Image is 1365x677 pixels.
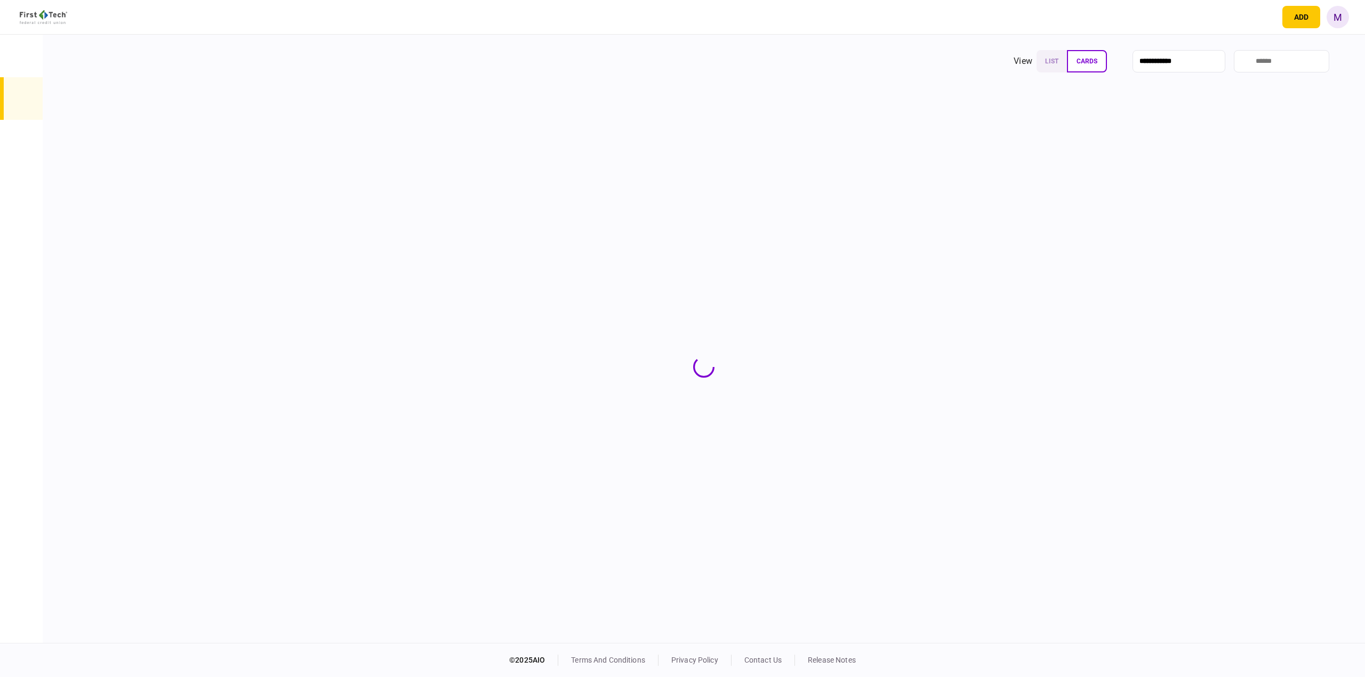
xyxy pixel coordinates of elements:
[1037,50,1067,72] button: list
[1077,58,1097,65] span: cards
[1045,58,1058,65] span: list
[808,656,856,664] a: release notes
[509,655,558,666] div: © 2025 AIO
[1282,6,1320,28] button: open adding identity options
[1014,55,1032,68] div: view
[1067,50,1107,72] button: cards
[671,656,718,664] a: privacy policy
[1254,6,1276,28] button: open notifications list
[1327,6,1349,28] button: M
[571,656,645,664] a: terms and conditions
[20,10,67,24] img: client company logo
[744,656,782,664] a: contact us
